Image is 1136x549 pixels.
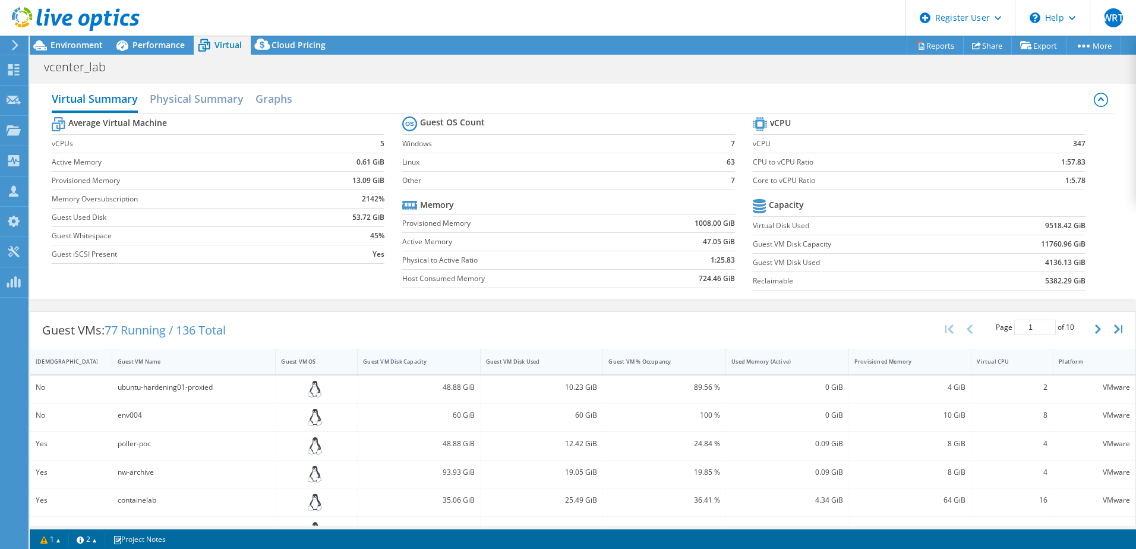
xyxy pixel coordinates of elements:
[68,117,167,129] b: Average Virtual Machine
[753,175,998,187] label: Core to vCPU Ratio
[52,230,312,242] label: Guest Whitespace
[731,522,843,535] div: 0 GiB
[373,248,384,260] b: Yes
[105,322,226,338] span: 77 Running / 136 Total
[977,358,1033,365] div: Virtual CPU
[39,61,124,74] h1: vcenter_lab
[352,212,384,223] b: 53.72 GiB
[977,466,1047,479] div: 4
[753,156,998,168] label: CPU to vCPU Ratio
[52,212,312,223] label: Guest Used Disk
[1030,12,1040,23] svg: \n
[907,36,964,55] a: Reports
[1066,36,1121,55] a: More
[731,358,829,365] div: Used Memory (Active)
[52,193,312,205] label: Memory Oversubscription
[363,522,475,535] div: 250 GiB
[1059,494,1130,507] div: VMware
[963,36,1012,55] a: Share
[996,320,1074,335] span: Page of
[1061,156,1085,168] b: 1:57.83
[272,39,326,51] span: Cloud Pricing
[402,138,705,150] label: Windows
[150,87,244,111] h2: Physical Summary
[608,494,720,507] div: 36.41 %
[281,358,337,365] div: Guest VM OS
[731,409,843,422] div: 0 GiB
[30,312,238,349] div: Guest VMs:
[402,156,705,168] label: Linux
[608,466,720,479] div: 19.85 %
[1059,437,1130,450] div: VMware
[352,175,384,187] b: 13.09 GiB
[1045,257,1085,269] b: 4136.13 GiB
[356,156,384,168] b: 0.61 GiB
[608,522,720,535] div: 100 %
[753,257,970,269] label: Guest VM Disk Used
[32,532,69,547] a: 1
[1059,522,1130,535] div: VMware
[486,522,598,535] div: 250 GiB
[118,522,270,535] div: qradar-ce
[1045,275,1085,287] b: 5382.29 GiB
[118,381,270,394] div: ubuntu-hardening01-proxied
[402,236,630,248] label: Active Memory
[363,437,475,450] div: 48.88 GiB
[695,217,735,229] b: 1008.00 GiB
[854,522,966,535] div: 24 GiB
[854,466,966,479] div: 8 GiB
[1073,138,1085,150] b: 347
[118,494,270,507] div: containelab
[753,138,998,150] label: vCPU
[370,230,384,242] b: 45%
[1065,175,1085,187] b: 1:5.78
[118,409,270,422] div: env004
[486,437,598,450] div: 12.42 GiB
[486,494,598,507] div: 25.49 GiB
[105,532,174,547] a: Project Notes
[699,273,735,285] b: 724.46 GiB
[118,466,270,479] div: nw-archive
[118,358,256,365] div: Guest VM Name
[486,381,598,394] div: 10.23 GiB
[486,358,583,365] div: Guest VM Disk Used
[36,409,106,422] div: No
[854,381,966,394] div: 4 GiB
[977,522,1047,535] div: 8
[380,138,384,150] b: 5
[608,358,706,365] div: Guest VM % Occupancy
[68,532,105,547] a: 2
[132,39,185,51] span: Performance
[1059,409,1130,422] div: VMware
[977,437,1047,450] div: 4
[731,437,843,450] div: 0.09 GiB
[1059,381,1130,394] div: VMware
[1045,220,1085,232] b: 9518.42 GiB
[36,358,92,365] div: [DEMOGRAPHIC_DATA]
[711,254,735,266] b: 1:25.83
[731,381,843,394] div: 0 GiB
[608,437,720,450] div: 24.84 %
[118,437,270,450] div: poller-poc
[854,494,966,507] div: 64 GiB
[420,199,454,211] b: Memory
[402,254,630,266] label: Physical to Active Ratio
[731,466,843,479] div: 0.09 GiB
[731,175,735,187] b: 7
[36,522,106,535] div: No
[420,116,485,128] b: Guest OS Count
[52,138,312,150] label: vCPUs
[52,175,312,187] label: Provisioned Memory
[402,273,630,285] label: Host Consumed Memory
[36,381,106,394] div: No
[363,494,475,507] div: 35.06 GiB
[402,217,630,229] label: Provisioned Memory
[977,381,1047,394] div: 2
[52,156,312,168] label: Active Memory
[486,466,598,479] div: 19.05 GiB
[1011,36,1066,55] a: Export
[36,466,106,479] div: Yes
[52,248,312,260] label: Guest iSCSI Present
[977,409,1047,422] div: 8
[769,199,804,211] b: Capacity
